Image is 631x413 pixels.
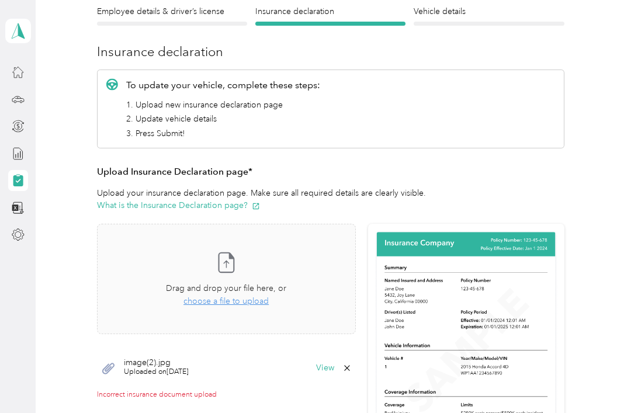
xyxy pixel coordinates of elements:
span: Drag and drop your file here, or [166,283,286,293]
h4: Insurance declaration [255,5,405,18]
p: To update your vehicle, complete these steps: [126,78,320,92]
h3: Insurance declaration [97,42,564,61]
span: Drag and drop your file here, orchoose a file to upload [98,224,355,334]
li: 1. Upload new insurance declaration page [126,99,320,111]
p: Incorrect insurance document upload [97,390,356,400]
li: 3. Press Submit! [126,127,320,140]
p: Upload your insurance declaration page. Make sure all required details are clearly visible. [97,187,564,211]
h4: Vehicle details [414,5,564,18]
iframe: Everlance-gr Chat Button Frame [566,348,631,413]
button: View [316,364,334,372]
h3: Upload Insurance Declaration page* [97,165,564,179]
span: choose a file to upload [183,296,269,306]
span: Uploaded on [DATE] [124,367,189,377]
button: What is the Insurance Declaration page? [97,199,260,211]
span: image(2).jpg [124,359,189,367]
h4: Employee details & driver’s license [97,5,247,18]
li: 2. Update vehicle details [126,113,320,125]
